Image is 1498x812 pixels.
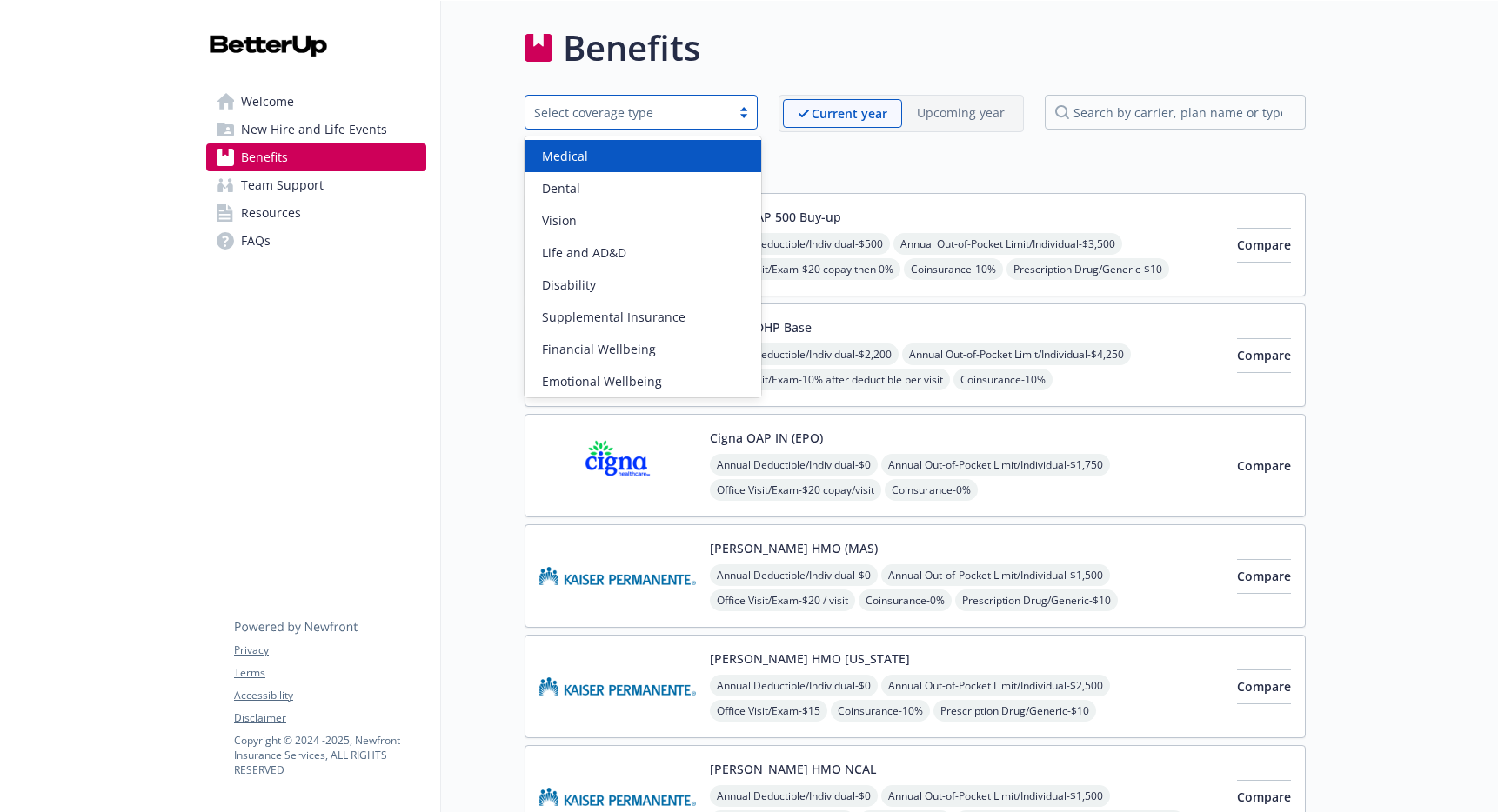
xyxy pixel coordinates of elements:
[542,211,577,230] span: Vision
[710,233,890,255] span: Annual Deductible/Individual - $500
[206,143,426,171] a: Benefits
[542,243,626,262] span: Life and AD&D
[710,564,878,586] span: Annual Deductible/Individual - $0
[710,479,881,501] span: Office Visit/Exam - $20 copay/visit
[710,760,876,778] button: [PERSON_NAME] HMO NCAL
[539,649,696,723] img: Kaiser Permanente of Hawaii carrier logo
[933,700,1096,722] span: Prescription Drug/Generic - $10
[241,227,271,255] span: FAQs
[1006,258,1169,280] span: Prescription Drug/Generic - $10
[234,710,425,726] a: Disclaimer
[953,369,1053,390] span: Coinsurance - 10%
[234,688,425,703] a: Accessibility
[1237,678,1291,695] span: Compare
[542,372,662,390] span: Emotional Wellbeing
[241,143,288,171] span: Benefits
[859,589,952,611] span: Coinsurance - 0%
[241,199,301,227] span: Resources
[525,153,1306,179] h2: Medical
[710,700,827,722] span: Office Visit/Exam - $15
[1237,457,1291,474] span: Compare
[542,179,580,197] span: Dental
[710,785,878,807] span: Annual Deductible/Individual - $0
[1237,669,1291,704] button: Compare
[902,343,1131,365] span: Annual Out-of-Pocket Limit/Individual - $4,250
[234,642,425,658] a: Privacy
[542,276,596,294] span: Disability
[710,369,950,390] span: Office Visit/Exam - 10% after deductible per visit
[542,340,656,358] span: Financial Wellbeing
[534,103,722,122] div: Select coverage type
[881,564,1110,586] span: Annual Out-of-Pocket Limit/Individual - $1,500
[904,258,1003,280] span: Coinsurance - 10%
[710,208,841,226] button: Cigna OAP 500 Buy-up
[881,675,1110,696] span: Annual Out-of-Pocket Limit/Individual - $2,500
[206,116,426,143] a: New Hire and Life Events
[831,700,930,722] span: Coinsurance - 10%
[710,649,910,668] button: [PERSON_NAME] HMO [US_STATE]
[1237,236,1291,253] span: Compare
[893,233,1122,255] span: Annual Out-of-Pocket Limit/Individual - $3,500
[955,589,1118,611] span: Prescription Drug/Generic - $10
[710,343,899,365] span: Annual Deductible/Individual - $2,200
[234,665,425,681] a: Terms
[812,104,887,123] p: Current year
[206,171,426,199] a: Team Support
[542,308,685,326] span: Supplemental Insurance
[710,589,855,611] span: Office Visit/Exam - $20 / visit
[241,88,294,116] span: Welcome
[1045,95,1306,130] input: search by carrier, plan name or type
[241,171,324,199] span: Team Support
[1237,228,1291,263] button: Compare
[563,22,700,74] h1: Benefits
[710,454,878,476] span: Annual Deductible/Individual - $0
[902,99,1020,128] span: Upcoming year
[1237,347,1291,363] span: Compare
[234,733,425,777] p: Copyright © 2024 - 2025 , Newfront Insurance Services, ALL RIGHTS RESERVED
[241,116,387,143] span: New Hire and Life Events
[1237,559,1291,594] button: Compare
[206,88,426,116] a: Welcome
[206,199,426,227] a: Resources
[1237,789,1291,805] span: Compare
[542,147,588,165] span: Medical
[885,479,978,501] span: Coinsurance - 0%
[917,103,1005,122] p: Upcoming year
[1237,449,1291,483] button: Compare
[539,539,696,613] img: Kaiser Permanente Insurance Company carrier logo
[1237,338,1291,373] button: Compare
[881,454,1110,476] span: Annual Out-of-Pocket Limit/Individual - $1,750
[881,785,1110,807] span: Annual Out-of-Pocket Limit/Individual - $1,500
[1237,568,1291,584] span: Compare
[710,429,823,447] button: Cigna OAP IN (EPO)
[206,227,426,255] a: FAQs
[539,429,696,503] img: CIGNA carrier logo
[710,258,900,280] span: Office Visit/Exam - $20 copay then 0%
[710,675,878,696] span: Annual Deductible/Individual - $0
[710,539,878,557] button: [PERSON_NAME] HMO (MAS)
